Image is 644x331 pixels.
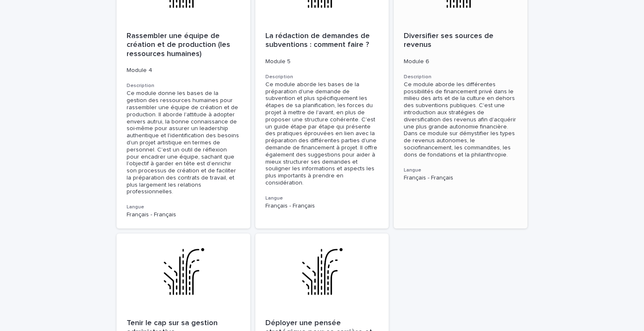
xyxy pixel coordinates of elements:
font: Français - Français [404,175,453,181]
font: Langue [127,205,144,210]
font: Description [404,74,431,80]
font: Langue [265,196,283,201]
font: Ce module donne les bases de la gestion des ressources humaines pour rassembler une équipe de cré... [127,90,239,195]
font: Ce module aborde les différentes possibilités de financement privé dans le milieu des arts et de ... [404,82,516,158]
font: Français - Français [265,203,315,209]
font: Français - Français [127,212,176,218]
font: Diversifier ses sources de revenus [404,32,496,49]
font: La rédaction de demandes de subventions : comment faire ? [265,32,372,49]
font: Langue [404,168,421,173]
font: Description [127,83,154,88]
font: Description [265,74,293,80]
font: Ce module aborde les bases de la préparation d'une demande de subvention et plus spécifiquement l... [265,82,377,186]
font: Module 4 [127,67,152,73]
font: Module 6 [404,59,429,64]
font: Module 5 [265,59,291,64]
font: Rassembler une équipe de création et de production (les ressources humaines) [127,32,232,58]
